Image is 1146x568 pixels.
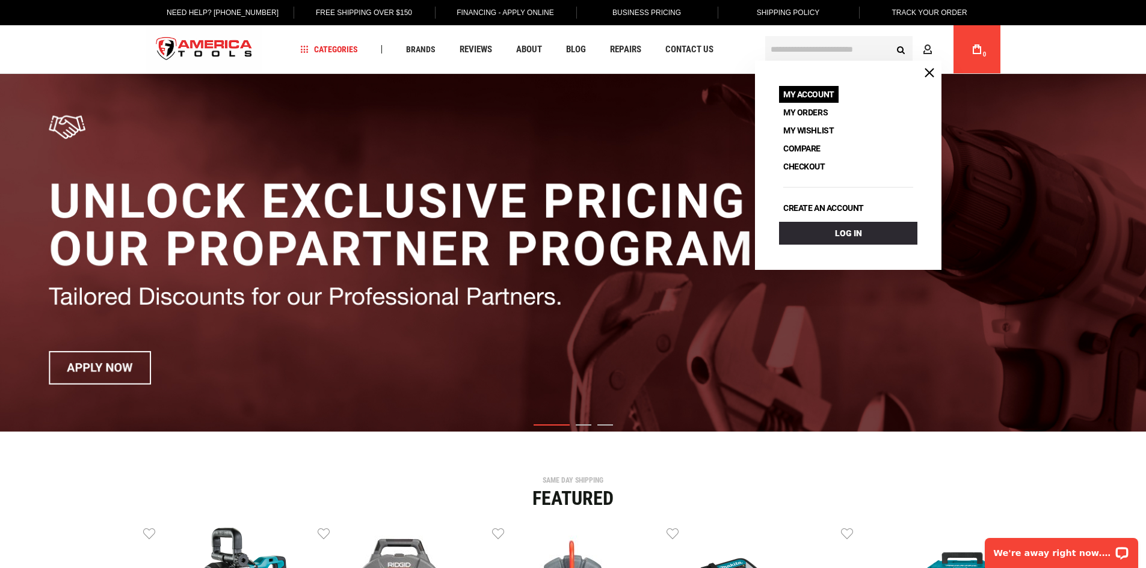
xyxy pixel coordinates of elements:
[605,41,647,58] a: Repairs
[779,86,839,103] a: My Account
[143,489,1003,508] div: Featured
[146,27,263,72] img: America Tools
[516,45,542,54] span: About
[779,200,868,216] a: Create an account
[890,38,913,61] button: Search
[779,140,825,157] a: Compare
[779,122,838,139] a: My Wishlist
[779,222,917,245] a: Log In
[454,41,498,58] a: Reviews
[757,8,820,17] span: Shipping Policy
[779,158,830,175] a: Checkout
[779,104,832,121] a: My Orders
[146,27,263,72] a: store logo
[143,477,1003,484] div: SAME DAY SHIPPING
[983,51,987,58] span: 0
[561,41,591,58] a: Blog
[401,41,441,58] a: Brands
[977,530,1146,568] iframe: LiveChat chat widget
[610,45,641,54] span: Repairs
[917,61,941,85] button: Close Modal
[660,41,719,58] a: Contact Us
[460,45,492,54] span: Reviews
[295,41,363,58] a: Categories
[966,25,988,73] a: 0
[665,45,713,54] span: Contact Us
[300,45,358,53] span: Categories
[511,41,547,58] a: About
[406,45,436,53] span: Brands
[566,45,586,54] span: Blog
